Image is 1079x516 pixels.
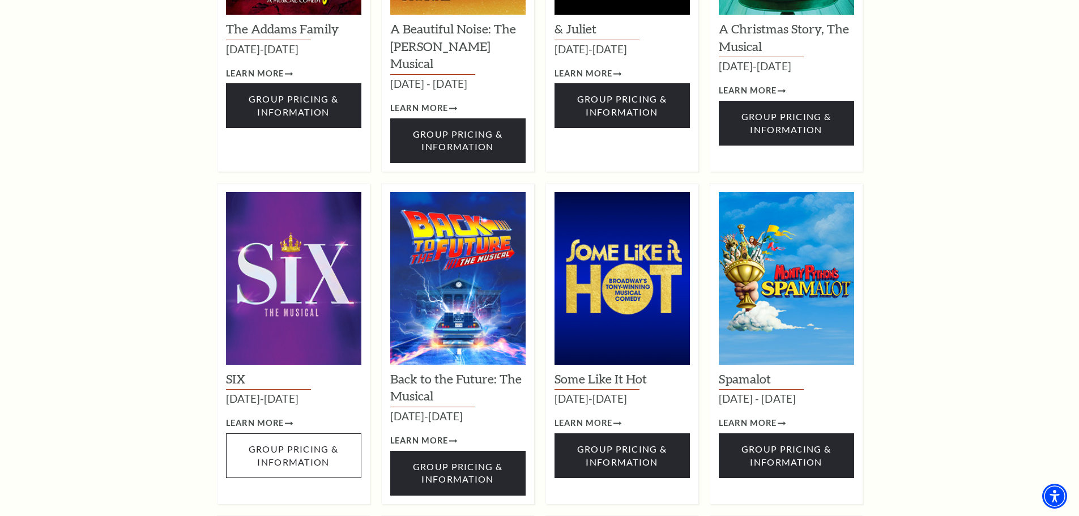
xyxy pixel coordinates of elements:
a: Group Pricing & Information - open in a new tab [390,118,526,163]
a: February 10-15, 2026 Learn More Group Pricing & Information - open in a new tab [226,416,293,430]
span: Learn More [226,416,284,430]
img: Some Like It Hot [555,192,690,365]
p: [DATE]-[DATE] [390,407,526,425]
a: Group Pricing & Information - open in a new tab [719,433,854,478]
span: Learn More [390,101,449,116]
span: Group Pricing & Information [413,129,502,152]
p: Spamalot [719,370,854,390]
a: November 12-16, 2025 Learn More Group Pricing & Information - open in a new tab [555,67,622,81]
p: [DATE] - [DATE] [390,75,526,93]
div: Accessibility Menu [1042,484,1067,509]
p: & Juliet [555,20,690,40]
p: The Addams Family [226,20,361,40]
span: Learn More [719,416,777,430]
p: [DATE]-[DATE] [555,40,690,58]
p: [DATE]-[DATE] [555,390,690,408]
a: Group Pricing & Information - open in a new tab [226,83,361,128]
span: Group Pricing & Information [413,461,502,484]
img: SIX [226,192,361,365]
span: Group Pricing & Information [741,111,831,134]
p: A Beautiful Noise: The [PERSON_NAME] Musical [390,20,526,75]
p: [DATE]-[DATE] [226,390,361,408]
p: A Christmas Story, The Musical [719,20,854,58]
p: SIX [226,370,361,390]
p: [DATE]-[DATE] [226,40,361,58]
span: Group Pricing & Information [577,93,667,117]
img: Back to the Future: The Musical [390,192,526,365]
a: December 5-7, 2025 Learn More Group Pricing & Information - open in a new tab [719,84,786,98]
span: Learn More [555,67,613,81]
span: Group Pricing & Information [577,443,667,467]
span: Learn More [390,434,449,448]
span: Learn More [719,84,777,98]
p: [DATE]-[DATE] [719,57,854,75]
span: Group Pricing & Information [249,443,338,467]
span: Group Pricing & Information [249,93,338,117]
a: Group Pricing & Information - open in a new tab [719,101,854,146]
p: [DATE] - [DATE] [719,390,854,408]
a: April 28 - May 3, 2025 Learn More Group Pricing & Information - open in a new tab [719,416,786,430]
span: Learn More [226,67,284,81]
a: Group Pricing & Information - open in a new tab [390,451,526,496]
a: October 24-26, 2025 Learn More Group Pricing & Information - open in a new tab [226,67,293,81]
span: Group Pricing & Information [741,443,831,467]
a: Group Pricing & Information - open in a new tab [555,83,690,128]
span: Learn More [555,416,613,430]
a: April 14-19, 2026 Learn More Group Pricing & Information - open in a new tab [555,416,622,430]
a: Group Pricing & Information - open in a new tab [226,433,361,478]
a: March 24-29, 2026 Learn More Group Pricing & Information - open in a new tab [390,434,458,448]
p: Back to the Future: The Musical [390,370,526,408]
img: Spamalot [719,192,854,365]
a: October 28 - November 2, 2025 Learn More Group Pricing & Information - open in a new tab [390,101,458,116]
a: Group Pricing & Information - open in a new tab [555,433,690,478]
p: Some Like It Hot [555,370,690,390]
